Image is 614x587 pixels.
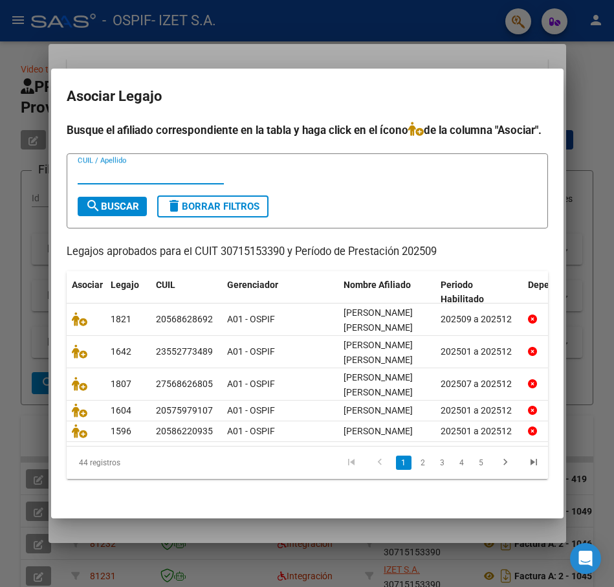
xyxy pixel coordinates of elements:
[441,403,518,418] div: 202501 a 202512
[413,452,433,474] li: page 2
[85,198,101,214] mat-icon: search
[227,314,275,324] span: A01 - OSPIF
[111,346,131,357] span: 1642
[78,197,147,216] button: Buscar
[67,271,105,314] datatable-header-cell: Asociar
[151,271,222,314] datatable-header-cell: CUIL
[111,405,131,415] span: 1604
[67,122,548,138] h4: Busque el afiliado correspondiente en la tabla y haga click en el ícono de la columna "Asociar".
[441,377,518,392] div: 202507 a 202512
[157,195,269,217] button: Borrar Filtros
[452,452,472,474] li: page 4
[111,314,131,324] span: 1821
[435,271,523,314] datatable-header-cell: Periodo Habilitado
[156,377,213,392] div: 27568626805
[367,456,392,470] a: go to previous page
[67,244,548,260] p: Legajos aprobados para el CUIT 30715153390 y Período de Prestación 202509
[441,280,484,305] span: Periodo Habilitado
[227,426,275,436] span: A01 - OSPIF
[528,280,582,290] span: Dependencia
[415,456,431,470] a: 2
[227,379,275,389] span: A01 - OSPIF
[339,456,364,470] a: go to first page
[111,379,131,389] span: 1807
[156,424,213,439] div: 20586220935
[166,201,259,212] span: Borrar Filtros
[85,201,139,212] span: Buscar
[396,456,411,470] a: 1
[344,426,413,436] span: VOEFFRAY WALTER TAHIEL
[441,312,518,327] div: 202509 a 202512
[227,346,275,357] span: A01 - OSPIF
[227,405,275,415] span: A01 - OSPIF
[474,456,489,470] a: 5
[156,403,213,418] div: 20575979107
[454,456,470,470] a: 4
[156,344,213,359] div: 23552773489
[344,280,411,290] span: Nombre Afiliado
[227,280,278,290] span: Gerenciador
[441,424,518,439] div: 202501 a 202512
[344,372,413,397] span: SCHENONE SCELATTO MIA ABIGAIL
[570,543,601,574] div: Open Intercom Messenger
[433,452,452,474] li: page 3
[166,198,182,214] mat-icon: delete
[493,456,518,470] a: go to next page
[72,280,103,290] span: Asociar
[472,452,491,474] li: page 5
[394,452,413,474] li: page 1
[441,344,518,359] div: 202501 a 202512
[344,307,413,333] span: LUNA MOLINA MATEO TOBIAS
[156,312,213,327] div: 20568628692
[344,340,413,365] span: GONZALEZ MARTINEZ OSCAR ABEL
[105,271,151,314] datatable-header-cell: Legajo
[344,405,413,415] span: ALCARAZ SANTINO NAHUEL
[67,447,163,479] div: 44 registros
[435,456,450,470] a: 3
[111,280,139,290] span: Legajo
[156,280,175,290] span: CUIL
[222,271,338,314] datatable-header-cell: Gerenciador
[521,456,546,470] a: go to last page
[67,84,548,109] h2: Asociar Legajo
[111,426,131,436] span: 1596
[338,271,435,314] datatable-header-cell: Nombre Afiliado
